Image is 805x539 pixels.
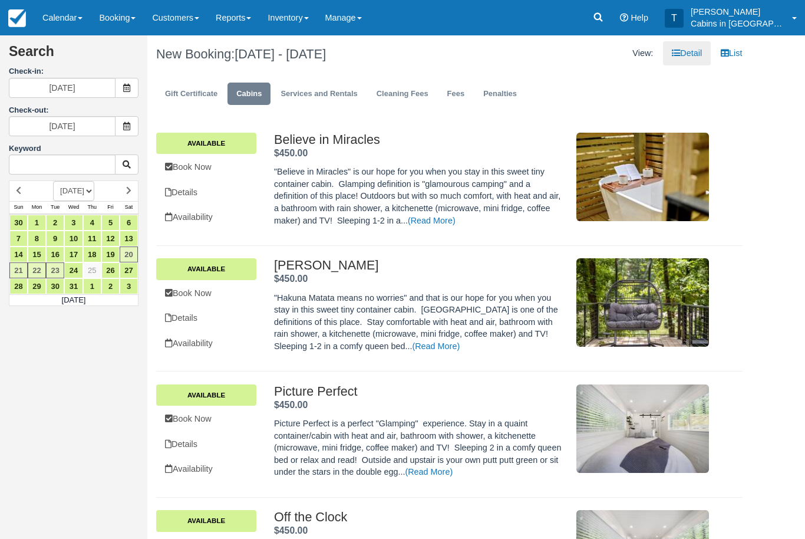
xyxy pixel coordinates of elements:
[156,281,256,305] a: Book Now
[156,180,256,205] a: Details
[235,47,326,61] span: [DATE] - [DATE]
[64,231,83,247] a: 10
[576,258,709,347] img: M305-2
[83,247,101,262] a: 18
[408,216,456,225] a: (Read More)
[405,467,453,476] a: (Read More)
[691,6,785,18] p: [PERSON_NAME]
[274,510,564,524] h2: Off the Clock
[474,83,526,106] a: Penalties
[46,201,64,214] th: Tue
[712,41,751,65] a: List
[623,41,662,65] li: View:
[665,9,684,28] div: T
[101,215,120,231] a: 5
[272,83,366,106] a: Services and Rentals
[28,215,46,231] a: 1
[9,144,41,153] label: Keyword
[120,201,138,214] th: Sat
[156,457,256,481] a: Availability
[156,407,256,431] a: Book Now
[46,278,64,294] a: 30
[120,262,138,278] a: 27
[274,384,564,399] h2: Picture Perfect
[156,384,256,406] a: Available
[156,155,256,179] a: Book Now
[274,133,564,147] h2: Believe in Miracles
[9,215,28,231] a: 30
[46,247,64,262] a: 16
[28,201,46,214] th: Mon
[120,247,138,262] a: 20
[227,83,270,106] a: Cabins
[620,14,628,22] i: Help
[576,133,709,221] img: M306-6
[28,247,46,262] a: 15
[9,294,138,306] td: [DATE]
[274,400,308,410] strong: Price: $450
[64,247,83,262] a: 17
[120,215,138,231] a: 6
[576,384,709,473] img: M304-1
[101,201,120,214] th: Fri
[691,18,785,29] p: Cabins in [GEOGRAPHIC_DATA]
[46,231,64,247] a: 9
[156,331,256,356] a: Availability
[64,215,83,231] a: 3
[412,341,460,351] a: (Read More)
[101,262,120,278] a: 26
[101,247,120,262] a: 19
[156,258,256,280] a: Available
[368,83,437,106] a: Cleaning Fees
[274,418,564,478] p: Picture Perfect is a perfect "Glamping" experience. Stay in a quaint container/cabin with heat an...
[438,83,474,106] a: Fees
[274,292,564,353] p: "Hakuna Matata means no worries" and that is our hope for you when you stay in this sweet tiny co...
[9,66,138,77] label: Check-in:
[83,262,101,278] a: 25
[28,262,46,278] a: 22
[156,133,256,154] a: Available
[64,278,83,294] a: 31
[83,201,101,214] th: Thu
[120,278,138,294] a: 3
[156,510,256,531] a: Available
[156,205,256,229] a: Availability
[28,278,46,294] a: 29
[274,274,308,284] strong: Price: $450
[46,215,64,231] a: 2
[115,155,138,175] button: Keyword Search
[9,247,28,262] a: 14
[64,201,83,214] th: Wed
[274,148,308,158] strong: Price: $450
[631,13,648,22] span: Help
[156,83,226,106] a: Gift Certificate
[9,278,28,294] a: 28
[156,47,440,61] h1: New Booking:
[46,262,64,278] a: 23
[28,231,46,247] a: 8
[663,41,711,65] a: Detail
[8,9,26,27] img: checkfront-main-nav-mini-logo.png
[83,215,101,231] a: 4
[101,278,120,294] a: 2
[156,432,256,456] a: Details
[9,44,138,66] h2: Search
[64,262,83,278] a: 24
[274,166,564,226] p: "Believe in Miracles" is our hope for you when you stay in this sweet tiny container cabin. Glamp...
[274,525,308,535] strong: Price: $450
[9,231,28,247] a: 7
[9,201,28,214] th: Sun
[156,306,256,330] a: Details
[83,231,101,247] a: 11
[9,106,49,114] label: Check-out:
[83,278,101,294] a: 1
[9,262,28,278] a: 21
[120,231,138,247] a: 13
[101,231,120,247] a: 12
[274,258,564,272] h2: [PERSON_NAME]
